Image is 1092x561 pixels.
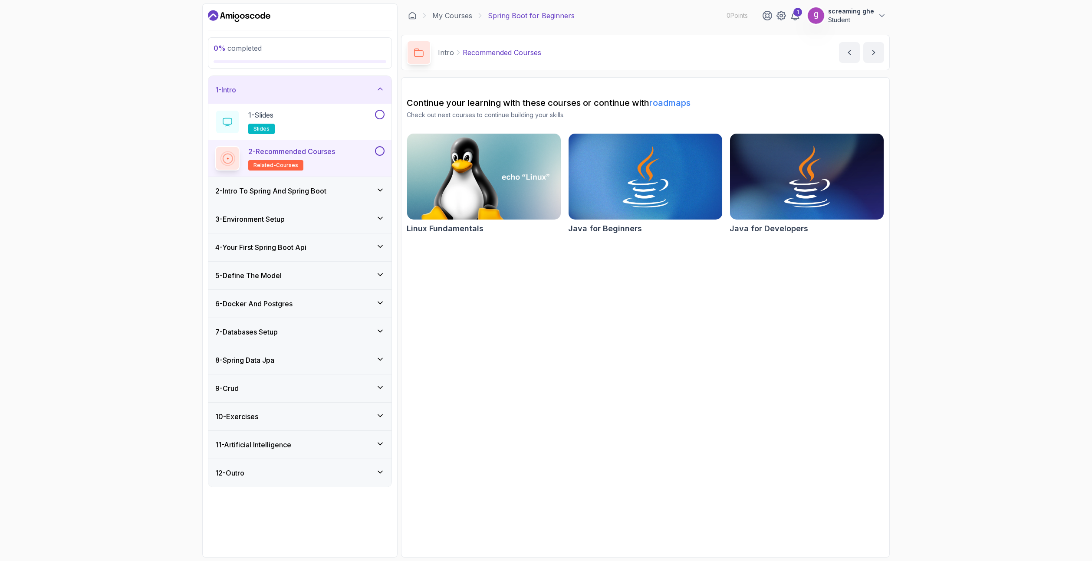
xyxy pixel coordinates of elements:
p: Recommended Courses [463,47,541,58]
p: 0 Points [727,11,748,20]
button: 12-Outro [208,459,391,487]
button: 1-Slidesslides [215,110,385,134]
h3: 11 - Artificial Intelligence [215,440,291,450]
a: 1 [790,10,800,21]
a: roadmaps [649,98,691,108]
button: 2-Recommended Coursesrelated-courses [215,146,385,171]
span: 0 % [214,44,226,52]
p: Student [828,16,874,24]
button: user profile imagescreaming gheStudent [807,7,886,24]
span: related-courses [253,162,298,169]
a: My Courses [432,10,472,21]
button: previous content [839,42,860,63]
button: 10-Exercises [208,403,391,430]
button: 5-Define The Model [208,262,391,289]
button: 2-Intro To Spring And Spring Boot [208,177,391,205]
h2: Linux Fundamentals [407,223,484,235]
h3: 8 - Spring Data Jpa [215,355,274,365]
p: screaming ghe [828,7,874,16]
button: 11-Artificial Intelligence [208,431,391,459]
h3: 1 - Intro [215,85,236,95]
p: Spring Boot for Beginners [488,10,575,21]
a: Dashboard [208,9,270,23]
a: Dashboard [408,11,417,20]
h3: 12 - Outro [215,468,244,478]
button: 1-Intro [208,76,391,104]
button: next content [863,42,884,63]
span: completed [214,44,262,52]
a: Java for Developers cardJava for Developers [730,133,884,235]
p: 1 - Slides [248,110,273,120]
h3: 4 - Your First Spring Boot Api [215,242,306,253]
div: 1 [793,8,802,16]
img: Java for Developers card [730,134,884,220]
img: user profile image [808,7,824,24]
button: 8-Spring Data Jpa [208,346,391,374]
button: 3-Environment Setup [208,205,391,233]
h3: 2 - Intro To Spring And Spring Boot [215,186,326,196]
h3: 9 - Crud [215,383,239,394]
h3: 3 - Environment Setup [215,214,285,224]
p: Check out next courses to continue building your skills. [407,111,884,119]
img: Linux Fundamentals card [407,134,561,220]
a: Java for Beginners cardJava for Beginners [568,133,723,235]
button: 9-Crud [208,374,391,402]
p: 2 - Recommended Courses [248,146,335,157]
h3: 10 - Exercises [215,411,258,422]
h2: Java for Developers [730,223,808,235]
a: Linux Fundamentals cardLinux Fundamentals [407,133,561,235]
span: slides [253,125,270,132]
h2: Continue your learning with these courses or continue with [407,97,884,109]
button: 7-Databases Setup [208,318,391,346]
h3: 5 - Define The Model [215,270,282,281]
h3: 6 - Docker And Postgres [215,299,293,309]
button: 6-Docker And Postgres [208,290,391,318]
p: Intro [438,47,454,58]
button: 4-Your First Spring Boot Api [208,233,391,261]
h2: Java for Beginners [568,223,642,235]
h3: 7 - Databases Setup [215,327,278,337]
img: Java for Beginners card [569,134,722,220]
